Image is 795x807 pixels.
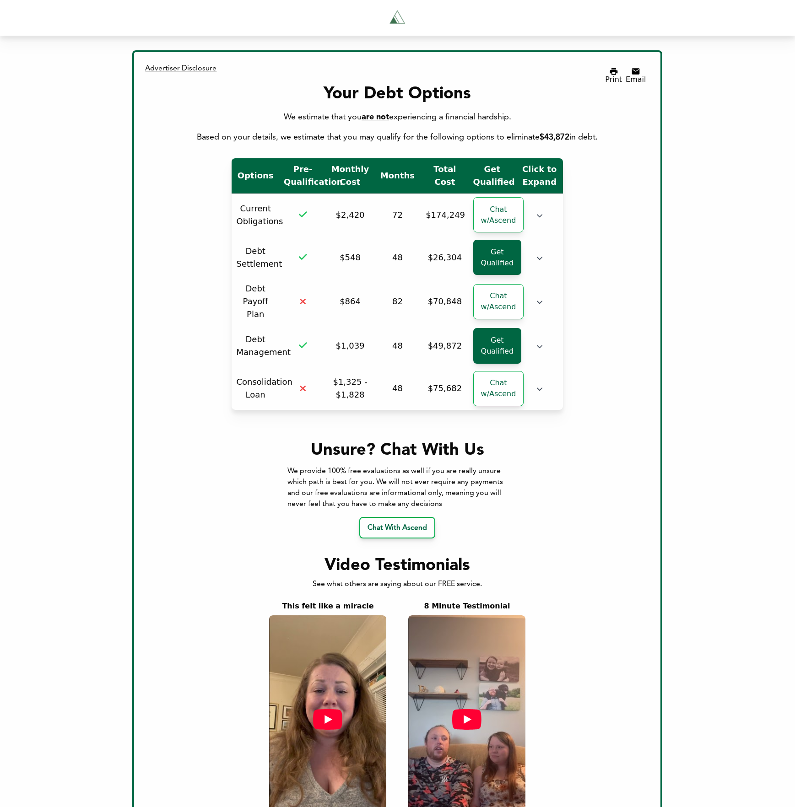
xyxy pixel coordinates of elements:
[424,601,510,612] div: 8 Minute Testimonial
[326,158,373,194] th: Monthly Cost
[516,158,563,194] th: Click to Expand
[326,279,373,324] td: $864
[362,113,389,121] span: are not
[473,197,524,232] a: Chat w/Ascend
[326,367,373,410] td: $1,325 - $1,828
[232,279,279,324] td: Debt Payoff Plan
[267,7,527,28] a: Tryascend.com
[473,284,524,319] a: Chat w/Ascend
[374,236,421,279] td: 48
[232,194,279,236] td: Current Obligations
[326,236,373,279] td: $548
[359,517,435,538] a: Chat With Ascend
[232,236,279,279] td: Debt Settlement
[149,111,646,124] div: We estimate that you experiencing a financial hardship.
[232,158,279,194] th: Options
[605,67,622,83] button: Print
[421,236,468,279] td: $26,304
[421,324,468,367] td: $49,872
[473,328,522,363] a: Get Qualified
[149,579,646,590] div: See what others are saying about our FREE service.
[421,158,468,194] th: Total Cost
[421,367,468,410] td: $75,682
[387,7,408,28] img: Tryascend.com
[540,133,569,141] span: $43,872
[374,158,421,194] th: Months
[374,367,421,410] td: 48
[149,111,646,144] div: Based on your details, we estimate that you may qualify for the following options to eliminate in...
[421,279,468,324] td: $70,848
[282,601,373,612] div: This felt like a miracle
[149,557,646,575] div: Video Testimonials
[473,371,524,406] a: Chat w/Ascend
[232,367,279,410] td: Consolidation Loan
[287,466,507,510] div: We provide 100% free evaluations as well if you are really unsure which path is best for you. We ...
[469,158,516,194] th: Get Qualified
[605,76,622,83] div: Print
[287,439,507,462] div: Unsure? Chat With Us
[145,65,216,72] span: Advertiser Disclosure
[374,279,421,324] td: 82
[421,194,468,236] td: $174,249
[374,194,421,236] td: 72
[232,324,279,367] td: Debt Management
[326,324,373,367] td: $1,039
[326,194,373,236] td: $2,420
[473,240,522,275] a: Get Qualified
[279,158,326,194] th: Pre-Qualification
[374,324,421,367] td: 48
[626,67,646,83] button: Email
[149,85,646,103] div: Your Debt Options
